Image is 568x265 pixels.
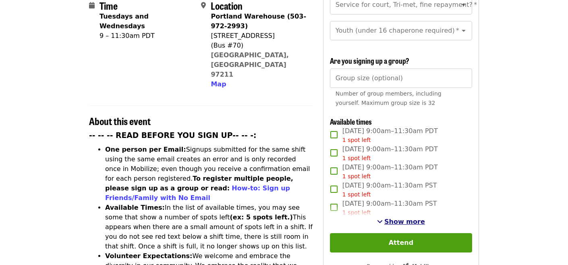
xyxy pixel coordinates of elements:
strong: (ex: 5 spots left.) [230,213,292,221]
button: Map [211,79,226,89]
i: map-marker-alt icon [201,2,206,9]
span: About this event [89,114,151,128]
div: 9 – 11:30am PDT [100,31,195,41]
span: [DATE] 9:00am–11:30am PST [342,181,437,199]
li: Signups submitted for the same shift using the same email creates an error and is only recorded o... [105,145,313,203]
div: (Bus #70) [211,41,307,50]
div: [STREET_ADDRESS] [211,31,307,41]
button: Attend [330,233,472,252]
span: [DATE] 9:00am–11:30am PDT [342,163,438,181]
strong: Portland Warehouse (503-972-2993) [211,13,306,30]
button: See more timeslots [377,217,425,227]
li: In the list of available times, you may see some that show a number of spots left This appears wh... [105,203,313,251]
span: 1 spot left [342,155,371,161]
input: [object Object] [330,69,472,88]
span: 1 spot left [342,137,371,143]
strong: Available Times: [105,204,165,211]
span: 1 spot left [342,191,371,198]
span: [DATE] 9:00am–11:30am PDT [342,126,438,144]
i: calendar icon [89,2,95,9]
strong: -- -- -- READ BEFORE YOU SIGN UP-- -- -: [89,131,257,140]
strong: Volunteer Expectations: [105,252,193,260]
span: 1 spot left [342,173,371,179]
span: Number of group members, including yourself. Maximum group size is 32 [336,90,442,106]
strong: To register multiple people, please sign up as a group or read: [105,175,293,192]
span: Are you signing up a group? [330,55,409,66]
strong: Tuesdays and Wednesdays [100,13,149,30]
span: [DATE] 9:00am–11:30am PST [342,199,437,217]
span: [DATE] 9:00am–11:30am PDT [342,144,438,163]
span: Available times [330,116,372,127]
strong: One person per Email: [105,146,186,153]
a: How-to: Sign up Friends/Family with No Email [105,184,290,202]
span: 1 spot left [342,209,371,216]
span: Map [211,80,226,88]
a: [GEOGRAPHIC_DATA], [GEOGRAPHIC_DATA] 97211 [211,51,289,78]
button: Open [458,25,469,36]
span: Show more [384,218,425,225]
